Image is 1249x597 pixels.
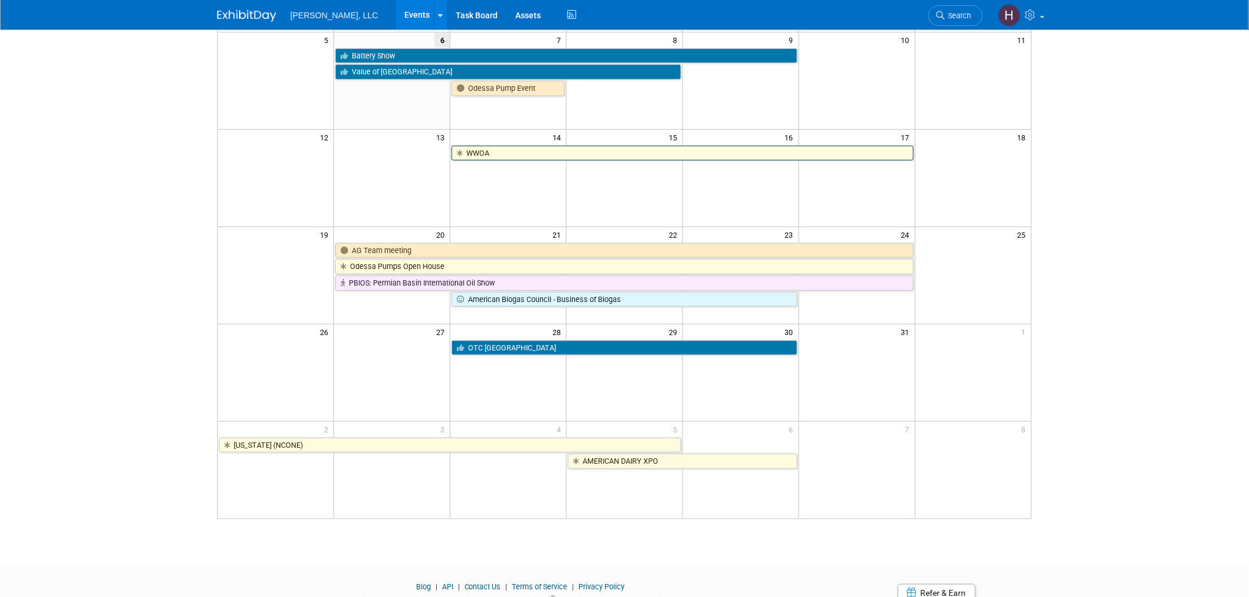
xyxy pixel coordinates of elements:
[668,130,682,145] span: 15
[784,130,799,145] span: 16
[928,5,983,26] a: Search
[335,275,913,291] a: PBIOS: Permian Basin International Oil Show
[319,324,333,339] span: 26
[788,32,799,47] span: 9
[323,422,333,437] span: 2
[900,324,915,339] span: 31
[668,227,682,242] span: 22
[555,422,566,437] span: 4
[788,422,799,437] span: 6
[219,438,681,453] a: [US_STATE] (NCONE)
[435,227,450,242] span: 20
[904,422,915,437] span: 7
[998,4,1021,27] img: Hannah Mulholland
[452,340,797,356] a: OTC [GEOGRAPHIC_DATA]
[668,324,682,339] span: 29
[512,582,568,591] a: Terms of Service
[551,324,566,339] span: 28
[1021,324,1031,339] span: 1
[551,227,566,242] span: 21
[452,146,913,161] a: WWOA
[1016,32,1031,47] span: 11
[900,32,915,47] span: 10
[323,32,333,47] span: 5
[439,422,450,437] span: 3
[452,81,565,96] a: Odessa Pump Event
[434,32,450,47] span: 6
[1021,422,1031,437] span: 8
[465,582,501,591] a: Contact Us
[579,582,625,591] a: Privacy Policy
[568,454,797,469] a: AMERICAN DAIRY XPO
[335,243,913,258] a: AG Team meeting
[944,11,972,20] span: Search
[900,227,915,242] span: 24
[455,582,463,591] span: |
[435,324,450,339] span: 27
[570,582,577,591] span: |
[900,130,915,145] span: 17
[319,227,333,242] span: 19
[433,582,440,591] span: |
[1016,130,1031,145] span: 18
[335,64,681,80] a: Value of [GEOGRAPHIC_DATA]
[442,582,453,591] a: API
[551,130,566,145] span: 14
[319,130,333,145] span: 12
[672,422,682,437] span: 5
[335,48,797,64] a: Battery Show
[784,324,799,339] span: 30
[503,582,511,591] span: |
[416,582,431,591] a: Blog
[452,292,797,307] a: American Biogas Council - Business of Biogas
[784,227,799,242] span: 23
[217,10,276,22] img: ExhibitDay
[290,11,378,20] span: [PERSON_NAME], LLC
[435,130,450,145] span: 13
[335,259,913,274] a: Odessa Pumps Open House
[1016,227,1031,242] span: 25
[672,32,682,47] span: 8
[555,32,566,47] span: 7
